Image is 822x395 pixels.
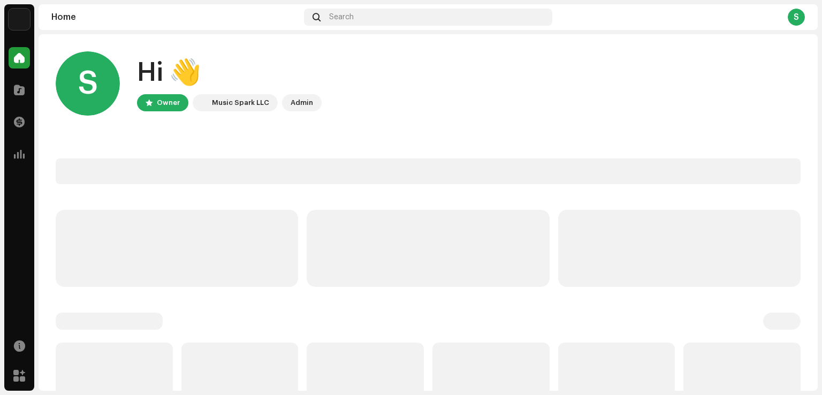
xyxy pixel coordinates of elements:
div: Music Spark LLC [212,96,269,109]
div: Home [51,13,300,21]
div: S [56,51,120,116]
div: Hi 👋 [137,56,322,90]
img: bc4c4277-71b2-49c5-abdf-ca4e9d31f9c1 [195,96,208,109]
div: Admin [291,96,313,109]
img: bc4c4277-71b2-49c5-abdf-ca4e9d31f9c1 [9,9,30,30]
span: Search [329,13,354,21]
div: S [788,9,805,26]
div: Owner [157,96,180,109]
